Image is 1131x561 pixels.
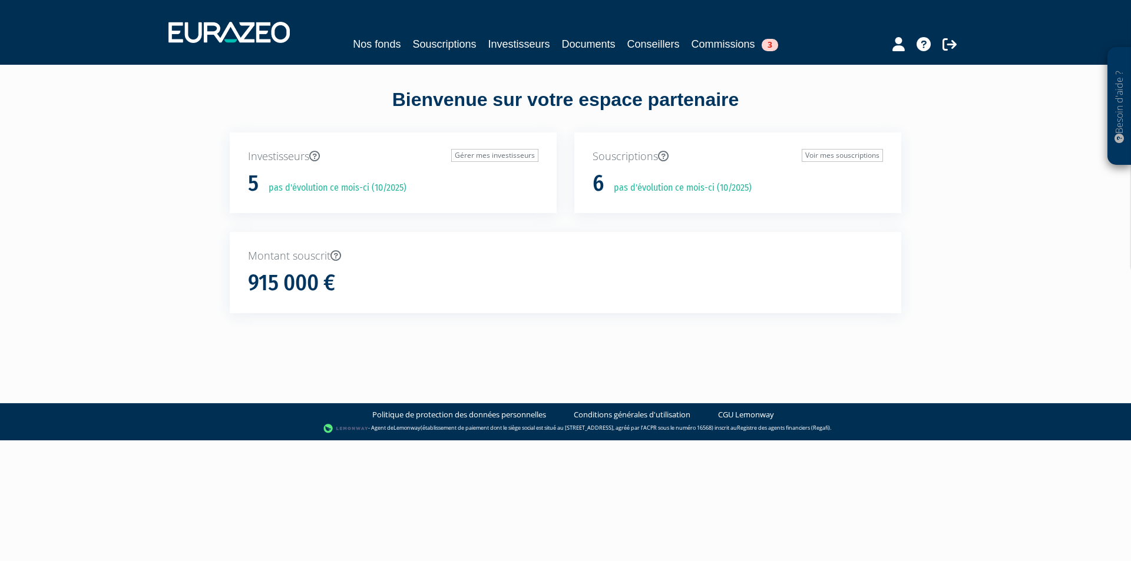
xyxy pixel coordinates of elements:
a: Commissions3 [692,36,778,52]
h1: 5 [248,171,259,196]
a: CGU Lemonway [718,409,774,420]
a: Conditions générales d'utilisation [574,409,690,420]
a: Souscriptions [412,36,476,52]
a: Investisseurs [488,36,550,52]
p: Investisseurs [248,149,538,164]
a: Conseillers [627,36,680,52]
h1: 6 [593,171,604,196]
div: Bienvenue sur votre espace partenaire [221,87,910,132]
a: Documents [562,36,616,52]
a: Lemonway [393,424,421,431]
a: Nos fonds [353,36,401,52]
a: Politique de protection des données personnelles [372,409,546,420]
p: Montant souscrit [248,248,883,264]
img: logo-lemonway.png [323,423,369,434]
img: 1732889491-logotype_eurazeo_blanc_rvb.png [168,22,290,43]
h1: 915 000 € [248,271,335,296]
div: - Agent de (établissement de paiement dont le siège social est situé au [STREET_ADDRESS], agréé p... [12,423,1119,434]
p: Besoin d'aide ? [1113,54,1126,160]
p: pas d'évolution ce mois-ci (10/2025) [260,181,406,195]
p: Souscriptions [593,149,883,164]
a: Registre des agents financiers (Regafi) [737,424,830,431]
a: Gérer mes investisseurs [451,149,538,162]
p: pas d'évolution ce mois-ci (10/2025) [606,181,752,195]
span: 3 [762,39,778,51]
a: Voir mes souscriptions [802,149,883,162]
